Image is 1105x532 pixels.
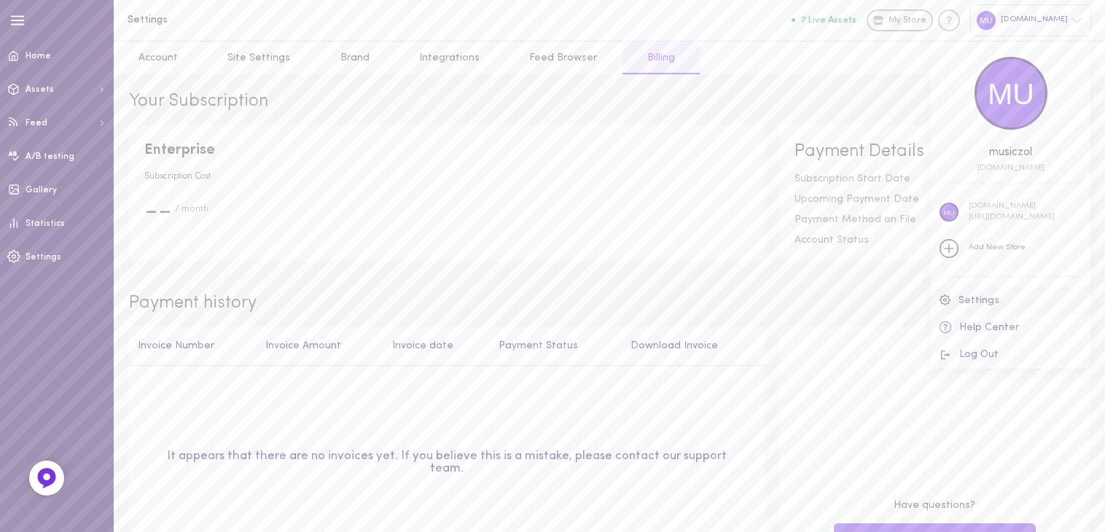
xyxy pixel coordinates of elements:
a: Settings [931,287,1090,314]
img: Feedback Button [36,467,58,489]
a: Help Center [931,314,1090,342]
button: Log Out [931,342,1090,369]
div: musiczol [931,147,1090,159]
p: [DOMAIN_NAME] [969,201,1055,212]
p: [URL][DOMAIN_NAME] [969,212,1055,223]
div: Add New Store [969,243,1026,254]
a: Add New Store [931,231,1090,266]
div: 1217 [931,164,1090,172]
